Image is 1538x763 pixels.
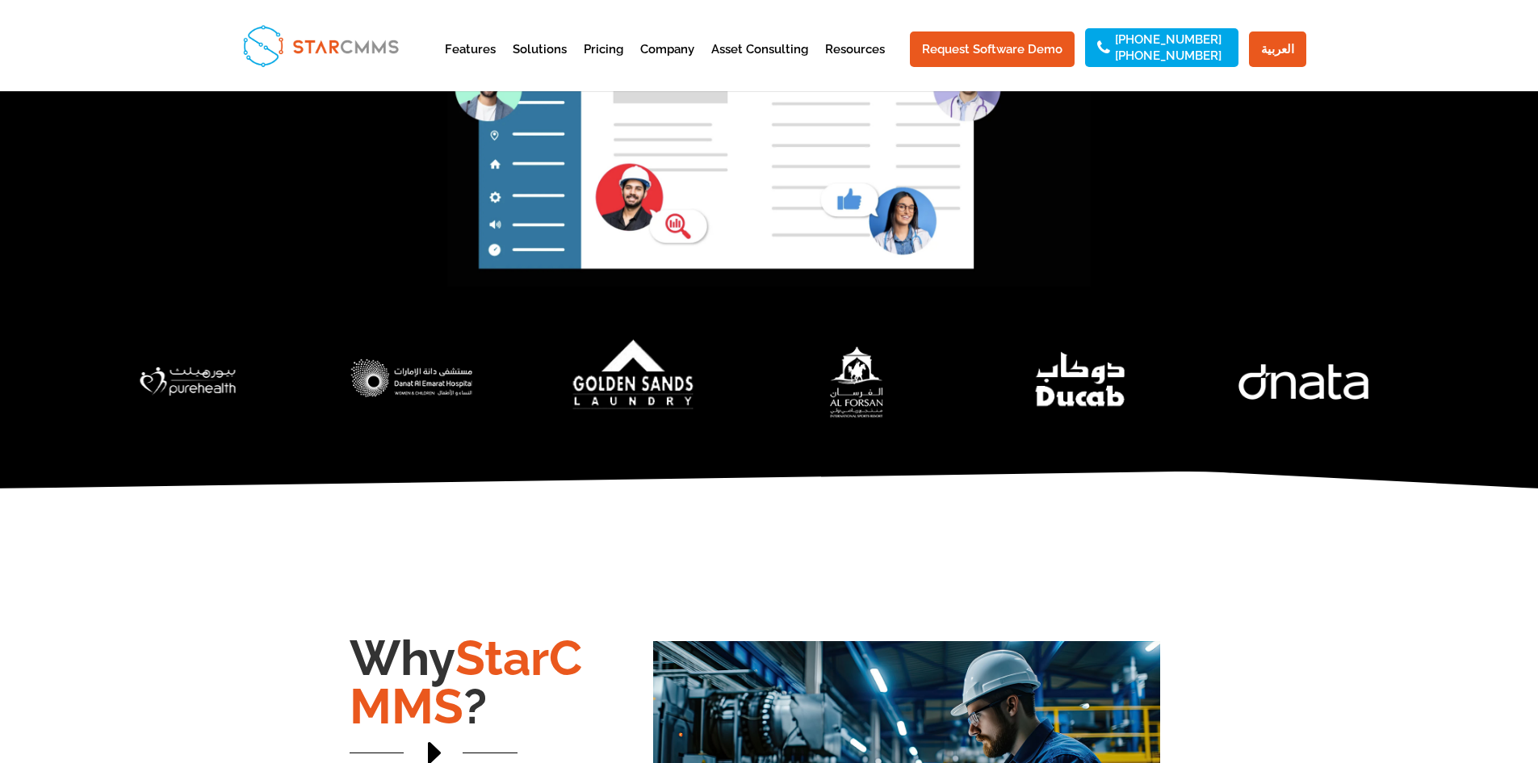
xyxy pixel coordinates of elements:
[977,330,1184,432] div: 4 / 7
[640,44,694,83] a: Company
[754,331,961,433] img: forsan
[1200,331,1406,433] div: 5 / 7
[350,634,610,739] h2: Why ?
[1249,31,1306,67] a: العربية
[140,357,237,405] img: PH-Logo-White-1
[531,331,738,433] div: 2 / 7
[584,44,623,83] a: Pricing
[510,321,758,442] img: 8 (1)
[1269,589,1538,763] iframe: Chat Widget
[825,44,885,83] a: Resources
[711,44,808,83] a: Asset Consulting
[910,31,1075,67] a: Request Software Demo
[754,331,961,433] div: 3 / 7
[513,44,567,83] a: Solutions
[308,331,515,433] div: 1 / 7
[445,44,496,83] a: Features
[1115,50,1222,61] a: [PHONE_NUMBER]
[1115,34,1222,45] a: [PHONE_NUMBER]
[85,357,291,405] div: 7 / 7
[236,18,405,73] img: StarCMMS
[350,630,582,735] span: StarCMMS
[1200,331,1406,433] img: dnata (1)
[977,330,1184,432] img: Ducab (1)
[308,331,515,433] img: hospital (1)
